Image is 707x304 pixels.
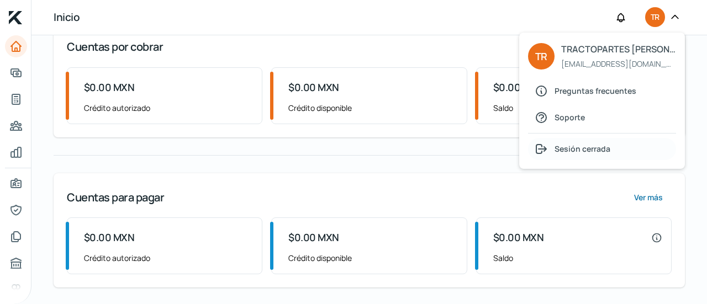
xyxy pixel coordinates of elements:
[555,112,585,122] font: Soporte
[493,103,513,113] font: Saldo
[288,103,352,113] font: Crédito disponible
[561,58,691,69] font: [EMAIL_ADDRESS][DOMAIN_NAME]
[5,199,27,221] a: Representantes
[67,39,163,54] font: Cuentas por cobrar
[5,252,27,274] a: Oficina de crédito
[5,141,27,163] a: Mis finanzas
[54,10,80,24] font: Inicio
[5,173,27,195] a: Información general
[288,81,339,94] font: $0.00 MXN
[288,253,352,263] font: Crédito disponible
[555,86,636,96] font: Preguntas frecuentes
[493,253,513,263] font: Saldo
[5,226,27,248] a: Documentos
[84,253,150,263] font: Crédito autorizado
[535,50,547,63] font: TR
[5,279,27,301] a: Referencias
[84,103,150,113] font: Crédito autorizado
[625,186,672,209] button: Ver más
[555,143,610,154] font: Sesión cerrada
[651,12,659,22] font: TR
[493,231,544,244] font: $0.00 MXN
[84,81,135,94] font: $0.00 MXN
[5,35,27,57] a: Inicio
[5,62,27,84] a: Solicitar crédito
[561,43,704,55] font: TRACTOPARTES [PERSON_NAME]
[634,192,663,202] font: Ver más
[5,115,27,137] a: Cuentas para pagar
[67,190,164,205] font: Cuentas para pagar
[288,231,339,244] font: $0.00 MXN
[5,88,27,110] a: Cuentas por cobrar
[493,81,544,94] font: $0.00 MXN
[84,231,135,244] font: $0.00 MXN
